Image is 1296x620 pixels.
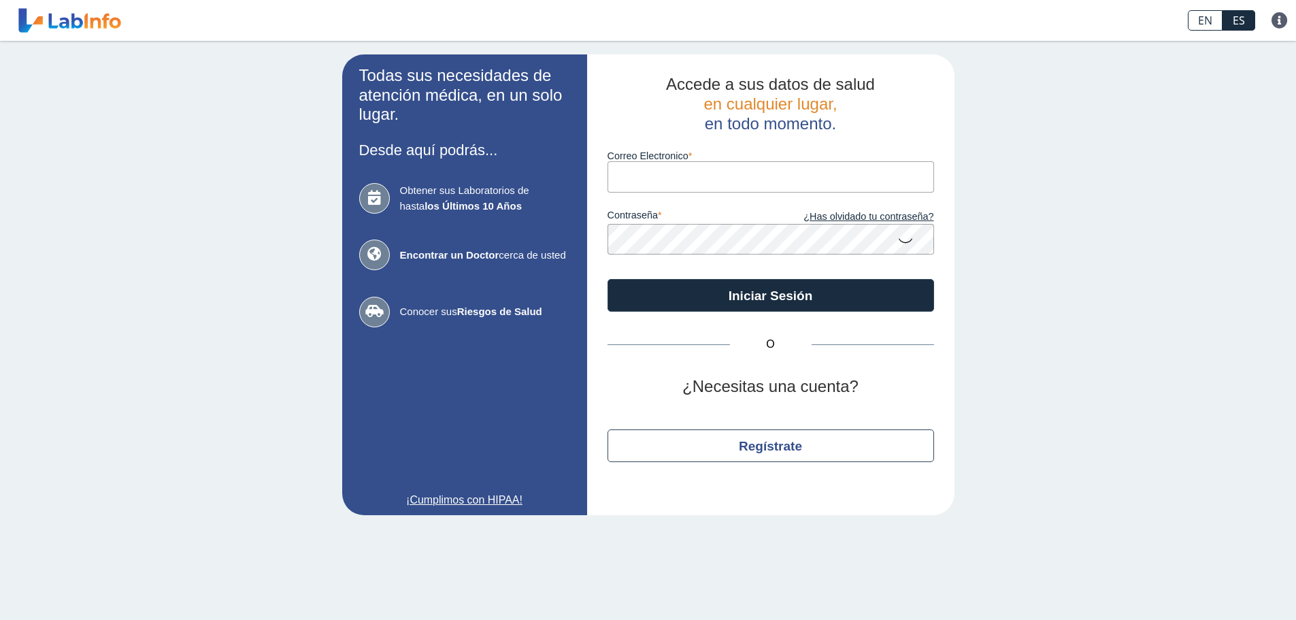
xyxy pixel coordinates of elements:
b: los Últimos 10 Años [425,200,522,212]
span: Obtener sus Laboratorios de hasta [400,183,570,214]
b: Encontrar un Doctor [400,249,499,261]
a: ¿Has olvidado tu contraseña? [771,210,934,225]
b: Riesgos de Salud [457,306,542,317]
a: EN [1188,10,1223,31]
span: cerca de usted [400,248,570,263]
h3: Desde aquí podrás... [359,142,570,159]
button: Regístrate [608,429,934,462]
h2: ¿Necesitas una cuenta? [608,377,934,397]
label: Correo Electronico [608,150,934,161]
span: Conocer sus [400,304,570,320]
label: contraseña [608,210,771,225]
span: Accede a sus datos de salud [666,75,875,93]
button: Iniciar Sesión [608,279,934,312]
h2: Todas sus necesidades de atención médica, en un solo lugar. [359,66,570,125]
span: en todo momento. [705,114,836,133]
a: ES [1223,10,1255,31]
span: O [730,336,812,353]
span: en cualquier lugar, [703,95,837,113]
a: ¡Cumplimos con HIPAA! [359,492,570,508]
